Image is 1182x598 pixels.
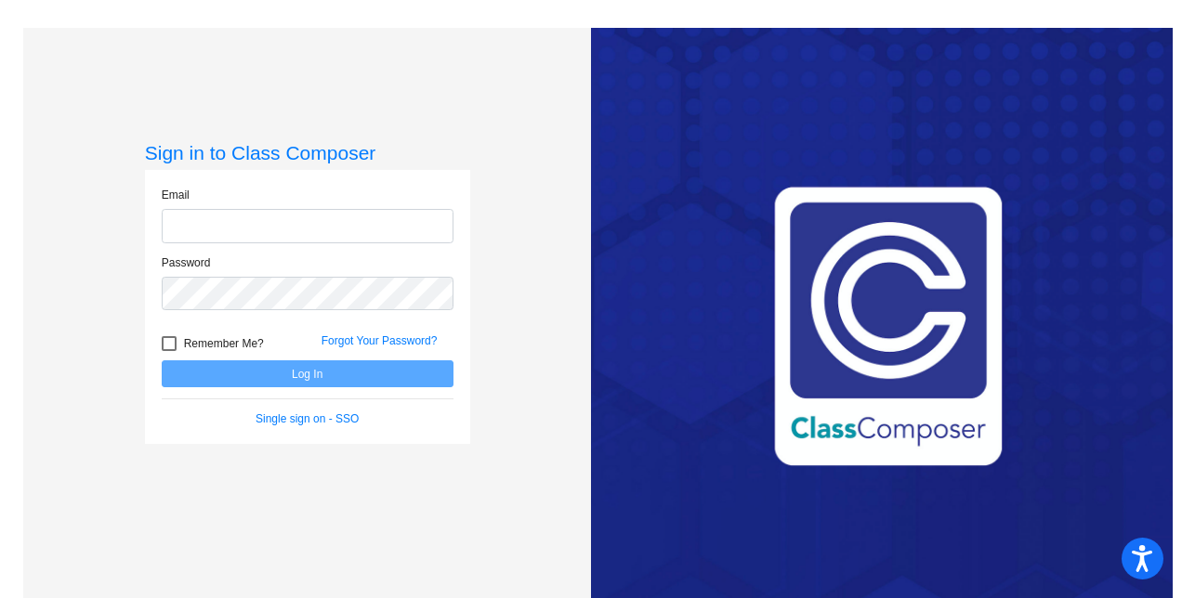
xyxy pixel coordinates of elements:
[162,187,190,203] label: Email
[256,412,359,425] a: Single sign on - SSO
[322,334,438,347] a: Forgot Your Password?
[145,141,470,164] h3: Sign in to Class Composer
[162,254,211,271] label: Password
[162,360,453,387] button: Log In
[184,332,264,355] span: Remember Me?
